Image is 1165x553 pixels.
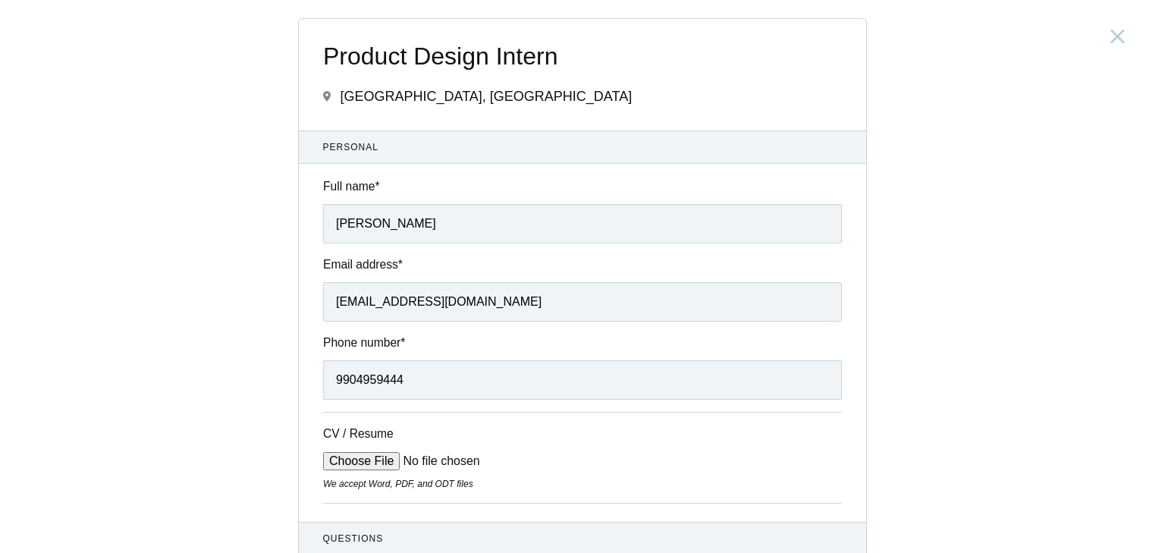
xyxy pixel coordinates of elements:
label: Email address [323,256,842,273]
span: [GEOGRAPHIC_DATA], [GEOGRAPHIC_DATA] [340,89,632,104]
label: CV / Resume [323,425,437,442]
label: Full name [323,178,842,195]
span: Product Design Intern [323,43,842,70]
span: Questions [323,532,843,545]
span: Personal [323,140,843,154]
label: Phone number [323,334,842,351]
div: We accept Word, PDF, and ODT files [323,477,842,491]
